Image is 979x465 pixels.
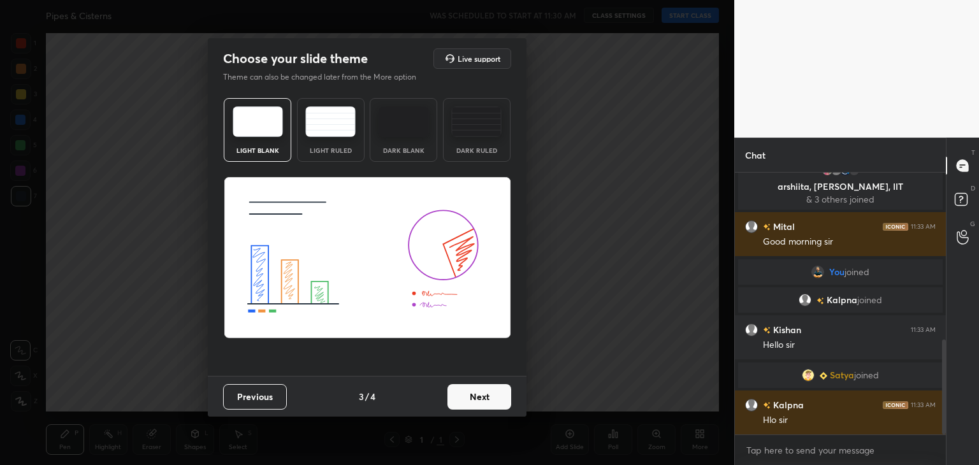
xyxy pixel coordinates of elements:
p: Theme can also be changed later from the More option [223,71,430,83]
p: Chat [735,138,776,172]
span: Kalpna [827,295,857,305]
button: Next [447,384,511,410]
div: Hello sir [763,339,936,352]
p: arshiita, [PERSON_NAME], IIT [746,182,935,192]
div: 11:33 AM [911,223,936,231]
h6: Mital [771,220,795,233]
img: default.png [745,399,758,411]
span: joined [854,370,879,380]
h4: / [365,390,369,403]
img: iconic-dark.1390631f.png [883,223,908,231]
span: joined [845,267,869,277]
p: D [971,183,975,193]
img: 17413501_ED869839-46DA-4B88-AD0B-DD857C32E173.png [802,369,815,382]
img: default.png [745,324,758,336]
div: Hlo sir [763,414,936,427]
img: lightRuledTheme.5fabf969.svg [305,106,356,137]
div: Good morning sir [763,236,936,248]
div: grid [735,173,946,435]
h6: Kalpna [771,398,804,411]
img: Learner_Badge_beginner_1_8b307cf2a0.svg [820,372,827,380]
img: default.png [799,294,811,306]
img: no-rating-badge.077c3623.svg [763,402,771,409]
img: lightTheme.e5ed3b09.svg [233,106,283,137]
h6: Kishan [771,323,801,336]
span: You [829,267,845,277]
img: iconic-dark.1390631f.png [883,401,908,409]
h4: 3 [359,390,364,403]
img: no-rating-badge.077c3623.svg [763,327,771,334]
div: 11:33 AM [911,326,936,334]
div: Light Blank [232,147,283,154]
h2: Choose your slide theme [223,50,368,67]
div: Dark Ruled [451,147,502,154]
div: Dark Blank [378,147,429,154]
img: darkRuledTheme.de295e13.svg [451,106,502,137]
h4: 4 [370,390,375,403]
img: d84243986e354267bcc07dcb7018cb26.file [811,266,824,278]
img: lightThemeBanner.fbc32fad.svg [224,177,511,339]
p: T [971,148,975,157]
img: default.png [745,220,758,233]
img: darkTheme.f0cc69e5.svg [379,106,429,137]
button: Previous [223,384,287,410]
div: Light Ruled [305,147,356,154]
img: no-rating-badge.077c3623.svg [763,224,771,231]
span: joined [857,295,882,305]
p: & 3 others joined [746,194,935,204]
div: 11:33 AM [911,401,936,409]
h5: Live support [458,55,500,62]
img: no-rating-badge.077c3623.svg [816,297,824,304]
span: Satya [830,370,854,380]
p: G [970,219,975,229]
